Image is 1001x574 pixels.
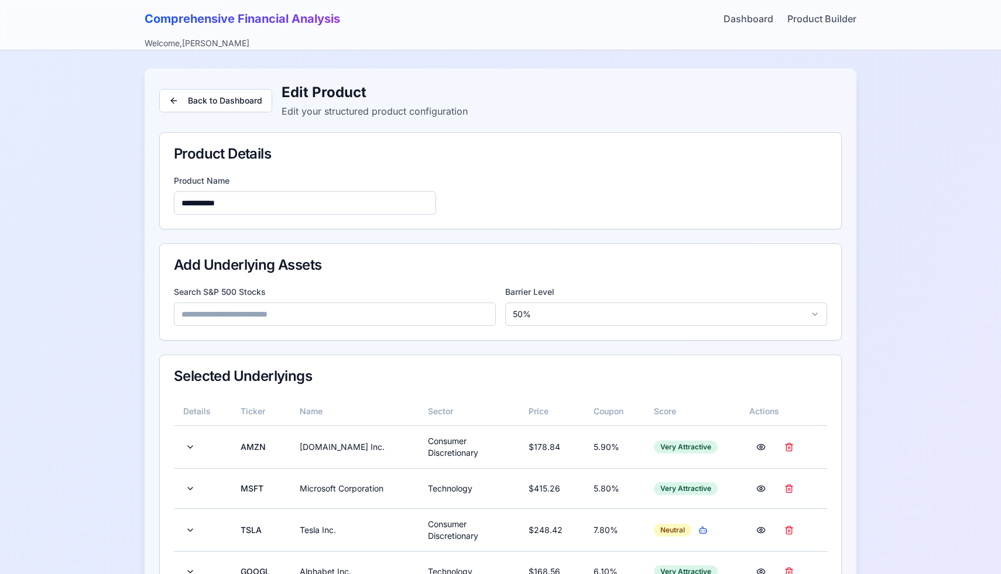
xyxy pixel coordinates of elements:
th: Coupon [584,397,645,425]
td: TSLA [231,508,291,551]
th: Score [645,397,740,425]
th: Name [290,397,419,425]
td: Microsoft Corporation [290,468,419,508]
h1: Comprehensive Financial Analysis [145,11,340,27]
button: Back to Dashboard [159,89,272,112]
label: Barrier Level [505,286,827,298]
td: MSFT [231,468,291,508]
th: Details [174,397,231,425]
div: Product Details [174,147,827,161]
td: $ 415.26 [519,468,584,508]
div: Very Attractive [654,441,718,453]
td: $ 178.84 [519,425,584,468]
a: Dashboard [724,12,773,26]
div: Very Attractive [654,482,718,495]
a: Product Builder [787,12,856,26]
h2: Edit Product [282,83,468,102]
div: Selected Underlyings [174,369,827,383]
td: $ 248.42 [519,508,584,551]
th: Actions [740,397,827,425]
th: Price [519,397,584,425]
td: 7.80 % [584,508,645,551]
td: Tesla Inc. [290,508,419,551]
div: Add Underlying Assets [174,258,827,272]
label: Product Name [174,175,827,187]
td: Consumer Discretionary [419,508,519,551]
label: Search S&P 500 Stocks [174,286,496,298]
td: AMZN [231,425,291,468]
th: Ticker [231,397,291,425]
td: [DOMAIN_NAME] Inc. [290,425,419,468]
div: Neutral [654,524,691,537]
th: Sector [419,397,519,425]
td: 5.80 % [584,468,645,508]
p: Edit your structured product configuration [282,104,468,118]
td: 5.90 % [584,425,645,468]
div: Welcome, [PERSON_NAME] [145,37,249,49]
td: Technology [419,468,519,508]
td: Consumer Discretionary [419,425,519,468]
